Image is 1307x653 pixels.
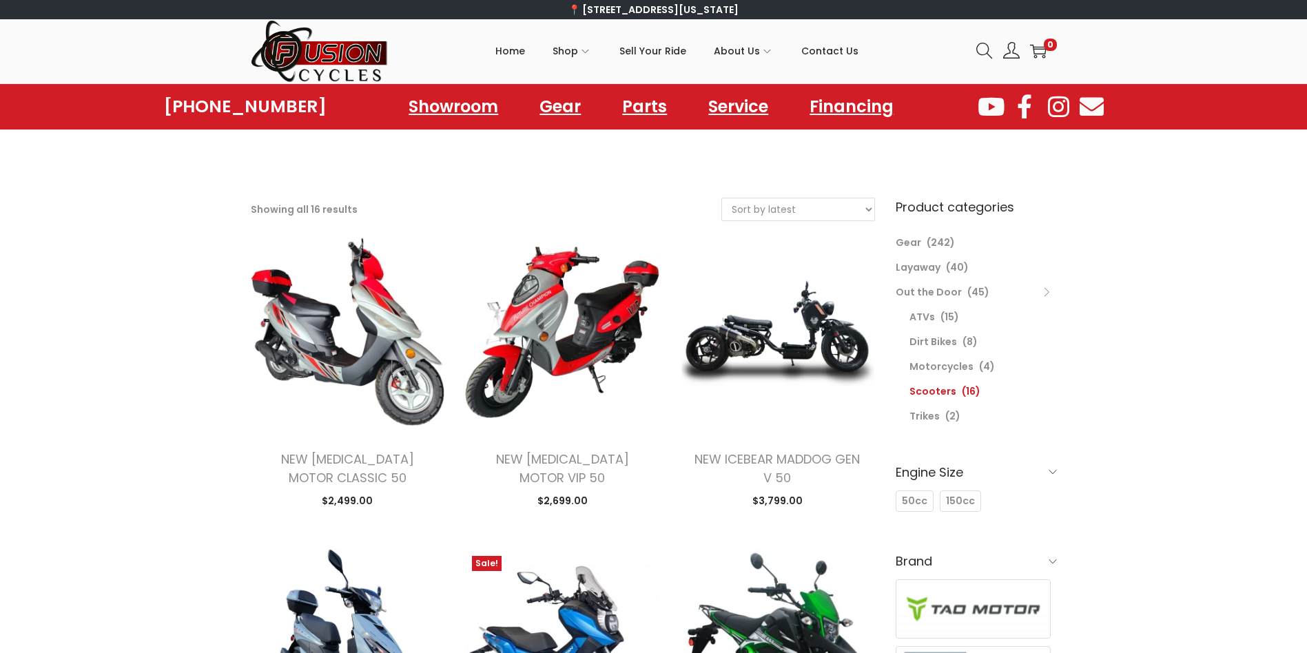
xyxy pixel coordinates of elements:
[896,198,1057,216] h6: Product categories
[896,260,940,274] a: Layaway
[395,91,512,123] a: Showroom
[946,260,969,274] span: (40)
[896,285,962,299] a: Out the Door
[979,360,995,373] span: (4)
[962,384,980,398] span: (16)
[946,494,975,508] span: 150cc
[902,494,927,508] span: 50cc
[619,34,686,68] span: Sell Your Ride
[553,34,578,68] span: Shop
[389,20,966,82] nav: Primary navigation
[927,236,955,249] span: (242)
[945,409,960,423] span: (2)
[496,450,629,486] a: NEW [MEDICAL_DATA] MOTOR VIP 50
[608,91,681,123] a: Parts
[1030,43,1047,59] a: 0
[909,384,956,398] a: Scooters
[251,200,358,219] p: Showing all 16 results
[796,91,907,123] a: Financing
[940,310,959,324] span: (15)
[896,545,1057,577] h6: Brand
[553,20,592,82] a: Shop
[909,360,974,373] a: Motorcycles
[963,335,978,349] span: (8)
[896,580,1051,637] img: Tao Motor
[164,97,327,116] a: [PHONE_NUMBER]
[752,494,803,508] span: 3,799.00
[896,236,921,249] a: Gear
[322,494,328,508] span: $
[568,3,739,17] a: 📍 [STREET_ADDRESS][US_STATE]
[526,91,595,123] a: Gear
[722,198,874,220] select: Shop order
[909,310,935,324] a: ATVs
[909,335,957,349] a: Dirt Bikes
[619,20,686,82] a: Sell Your Ride
[495,34,525,68] span: Home
[752,494,759,508] span: $
[694,91,782,123] a: Service
[801,34,858,68] span: Contact Us
[714,34,760,68] span: About Us
[251,19,389,83] img: Woostify retina logo
[495,20,525,82] a: Home
[322,494,373,508] span: 2,499.00
[694,450,860,486] a: NEW ICEBEAR MADDOG GEN V 50
[896,456,1057,488] h6: Engine Size
[537,494,588,508] span: 2,699.00
[714,20,774,82] a: About Us
[537,494,544,508] span: $
[967,285,989,299] span: (45)
[801,20,858,82] a: Contact Us
[395,91,907,123] nav: Menu
[281,450,414,486] a: NEW [MEDICAL_DATA] MOTOR CLASSIC 50
[909,409,940,423] a: Trikes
